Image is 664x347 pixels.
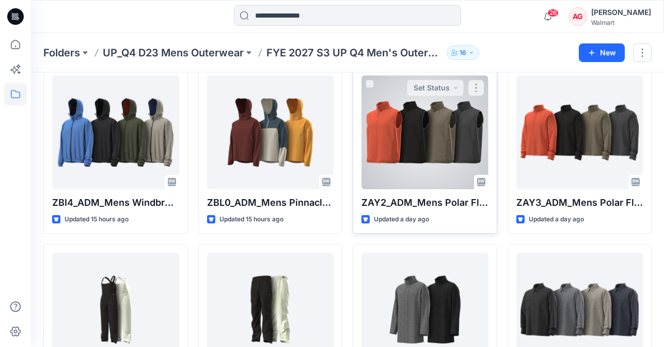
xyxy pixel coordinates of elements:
[103,46,244,60] a: UP_Q4 D23 Mens Outerwear
[374,214,429,225] p: Updated a day ago
[529,214,584,225] p: Updated a day ago
[266,46,442,60] p: FYE 2027 S3 UP Q4 Men's Outerwear
[207,195,334,210] p: ZBL0_ADM_Mens Pinnacle System Shell
[460,47,466,58] p: 16
[52,195,179,210] p: ZBI4_ADM_Mens Windbreaker Jacket
[52,76,179,189] a: ZBI4_ADM_Mens Windbreaker Jacket
[591,6,651,19] div: [PERSON_NAME]
[516,76,643,189] a: ZAY3_ADM_Mens Polar Fleece Vest
[207,76,334,189] a: ZBL0_ADM_Mens Pinnacle System Shell
[361,195,488,210] p: ZAY2_ADM_Mens Polar Fleece Vest
[516,195,643,210] p: ZAY3_ADM_Mens Polar Fleece Vest
[65,214,129,225] p: Updated 15 hours ago
[43,46,80,60] a: Folders
[447,46,479,60] button: 16
[579,43,625,62] button: New
[361,76,488,189] a: ZAY2_ADM_Mens Polar Fleece Vest
[591,19,651,26] div: Walmart
[219,214,283,225] p: Updated 15 hours ago
[547,9,559,17] span: 26
[568,7,587,26] div: AG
